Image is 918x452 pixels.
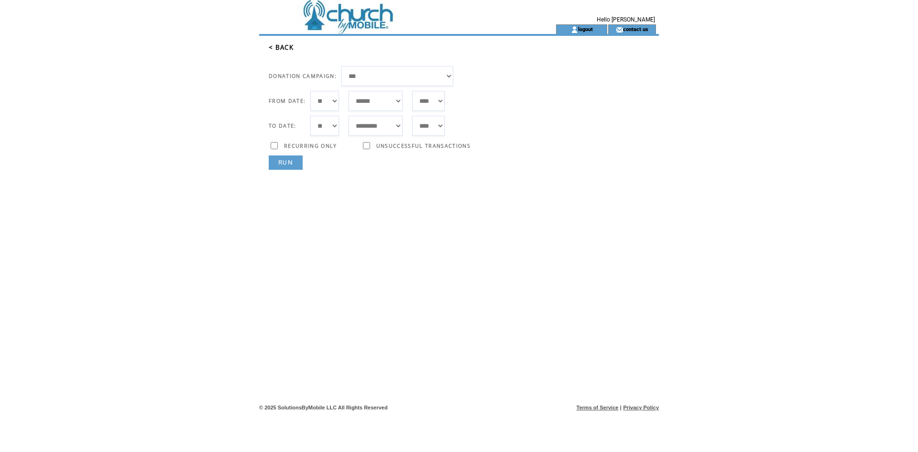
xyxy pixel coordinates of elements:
[269,122,296,129] span: TO DATE:
[269,43,294,52] a: < BACK
[620,405,622,410] span: |
[284,143,337,149] span: RECURRING ONLY
[597,16,655,23] span: Hello [PERSON_NAME]
[578,26,593,32] a: logout
[623,405,659,410] a: Privacy Policy
[269,73,337,79] span: DONATION CAMPAIGN:
[616,26,623,33] img: contact_us_icon.gif
[269,98,306,104] span: FROM DATE:
[269,155,303,170] a: RUN
[571,26,578,33] img: account_icon.gif
[577,405,619,410] a: Terms of Service
[376,143,470,149] span: UNSUCCESSFUL TRANSACTIONS
[623,26,648,32] a: contact us
[259,405,388,410] span: © 2025 SolutionsByMobile LLC All Rights Reserved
